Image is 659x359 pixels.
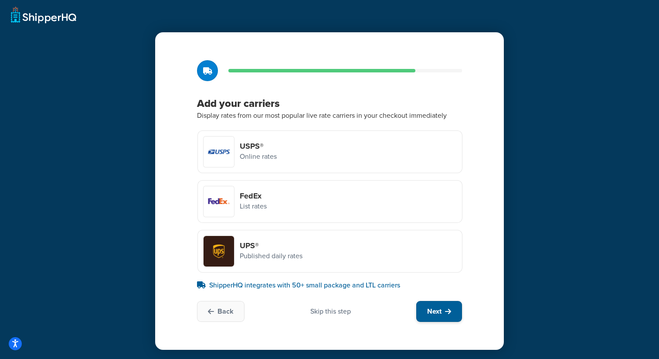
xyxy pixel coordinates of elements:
[416,301,462,322] button: Next
[427,307,442,316] span: Next
[240,151,277,162] p: Online rates
[197,97,462,110] h3: Add your carriers
[197,110,462,121] p: Display rates from our most popular live rate carriers in your checkout immediately
[240,250,302,262] p: Published daily rates
[240,141,277,151] h4: USPS®
[197,301,245,322] button: Back
[197,280,462,291] p: ShipperHQ integrates with 50+ small package and LTL carriers
[240,201,267,212] p: List rates
[240,241,302,250] h4: UPS®
[217,307,234,316] span: Back
[310,307,351,316] div: Skip this step
[240,191,267,201] h4: FedEx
